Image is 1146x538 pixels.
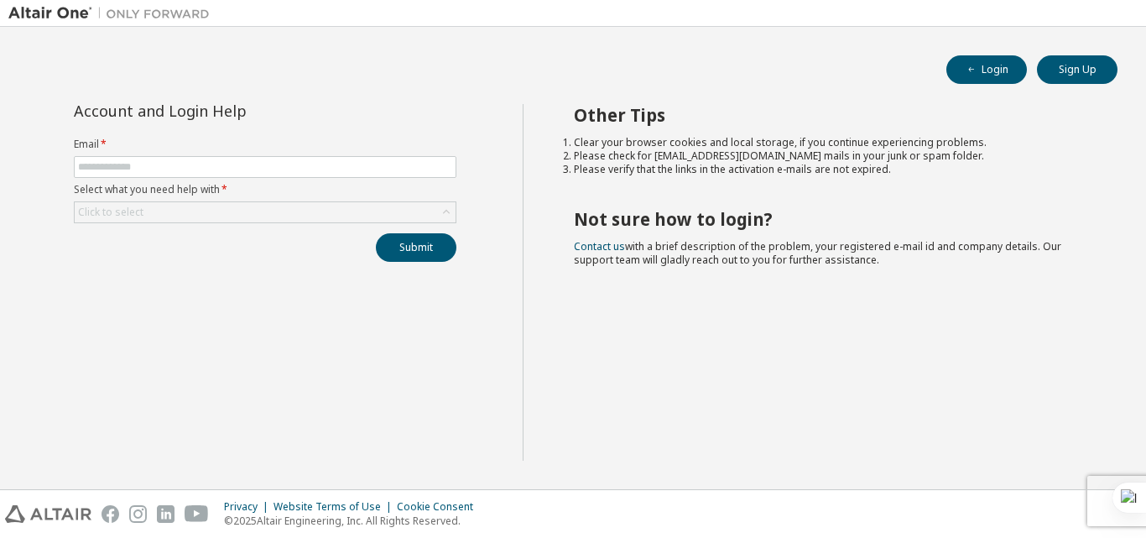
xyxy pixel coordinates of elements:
[74,183,456,196] label: Select what you need help with
[574,136,1088,149] li: Clear your browser cookies and local storage, if you continue experiencing problems.
[1037,55,1117,84] button: Sign Up
[102,505,119,523] img: facebook.svg
[574,239,1061,267] span: with a brief description of the problem, your registered e-mail id and company details. Our suppo...
[574,239,625,253] a: Contact us
[574,149,1088,163] li: Please check for [EMAIL_ADDRESS][DOMAIN_NAME] mails in your junk or spam folder.
[273,500,397,514] div: Website Terms of Use
[129,505,147,523] img: instagram.svg
[74,138,456,151] label: Email
[376,233,456,262] button: Submit
[185,505,209,523] img: youtube.svg
[574,163,1088,176] li: Please verify that the links in the activation e-mails are not expired.
[5,505,91,523] img: altair_logo.svg
[157,505,175,523] img: linkedin.svg
[78,206,143,219] div: Click to select
[8,5,218,22] img: Altair One
[75,202,456,222] div: Click to select
[224,514,483,528] p: © 2025 Altair Engineering, Inc. All Rights Reserved.
[224,500,273,514] div: Privacy
[574,208,1088,230] h2: Not sure how to login?
[574,104,1088,126] h2: Other Tips
[946,55,1027,84] button: Login
[74,104,380,118] div: Account and Login Help
[397,500,483,514] div: Cookie Consent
